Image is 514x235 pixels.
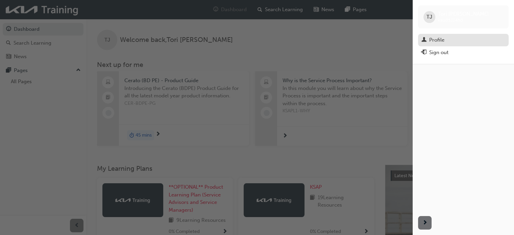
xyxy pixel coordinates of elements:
[438,17,463,23] span: kau85114h0
[422,219,427,227] span: next-icon
[421,37,426,43] span: man-icon
[429,49,448,56] div: Sign out
[429,36,444,44] div: Profile
[438,11,489,17] span: Tori [PERSON_NAME]
[418,46,509,59] button: Sign out
[418,34,509,46] a: Profile
[421,50,426,56] span: exit-icon
[426,13,432,21] span: TJ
